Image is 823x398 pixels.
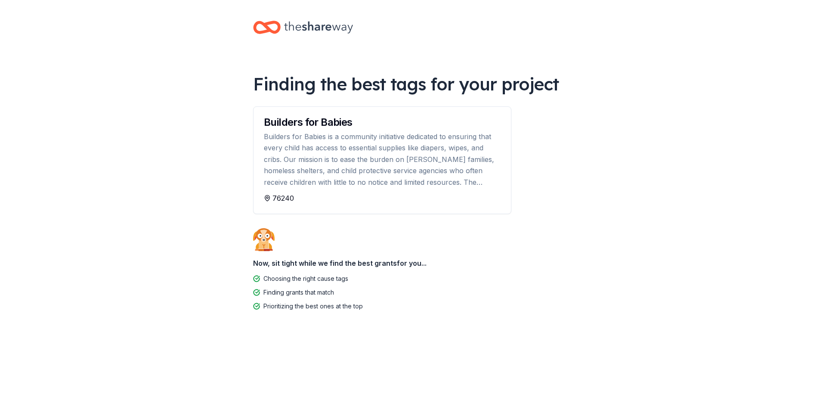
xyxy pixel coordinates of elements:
[253,228,275,251] img: Dog waiting patiently
[264,117,501,127] div: Builders for Babies
[264,193,501,203] div: 76240
[263,301,363,311] div: Prioritizing the best ones at the top
[253,72,570,96] div: Finding the best tags for your project
[263,287,334,298] div: Finding grants that match
[263,274,348,284] div: Choosing the right cause tags
[253,255,570,272] div: Now, sit tight while we find the best grants for you...
[264,131,501,188] div: Builders for Babies is a community initiative dedicated to ensuring that every child has access t...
